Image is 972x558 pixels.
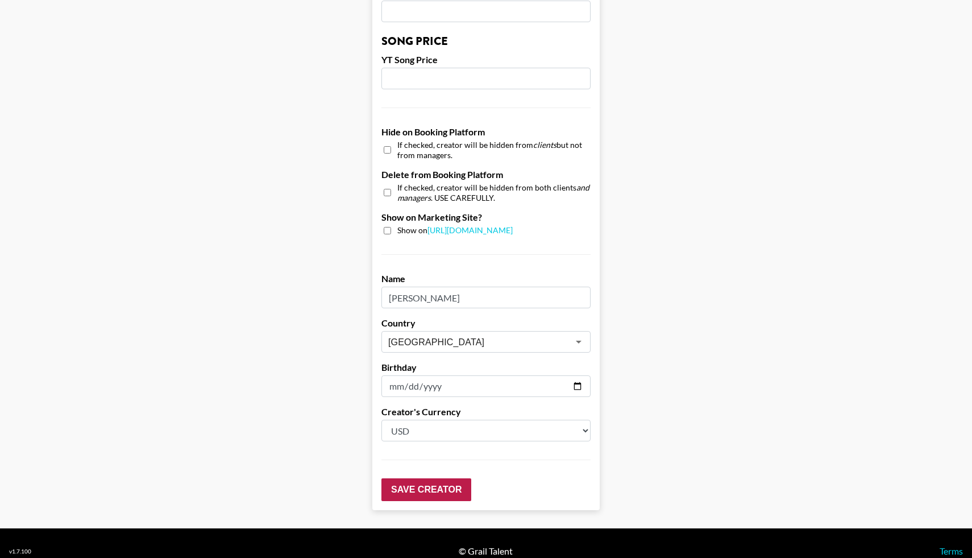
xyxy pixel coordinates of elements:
label: Birthday [381,362,591,373]
label: Name [381,273,591,284]
em: clients [533,140,556,150]
button: Open [571,334,587,350]
div: v 1.7.100 [9,548,31,555]
input: Save Creator [381,478,471,501]
a: Terms [940,545,963,556]
label: Hide on Booking Platform [381,126,591,138]
label: Delete from Booking Platform [381,169,591,180]
label: YT Song Price [381,54,591,65]
span: If checked, creator will be hidden from but not from managers. [397,140,591,160]
h3: Song Price [381,36,591,47]
span: If checked, creator will be hidden from both clients . USE CAREFULLY. [397,183,591,202]
div: © Grail Talent [459,545,513,557]
em: and managers [397,183,589,202]
a: [URL][DOMAIN_NAME] [427,225,513,235]
label: Country [381,317,591,329]
label: Creator's Currency [381,406,591,418]
span: Show on [397,225,513,236]
label: Show on Marketing Site? [381,212,591,223]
